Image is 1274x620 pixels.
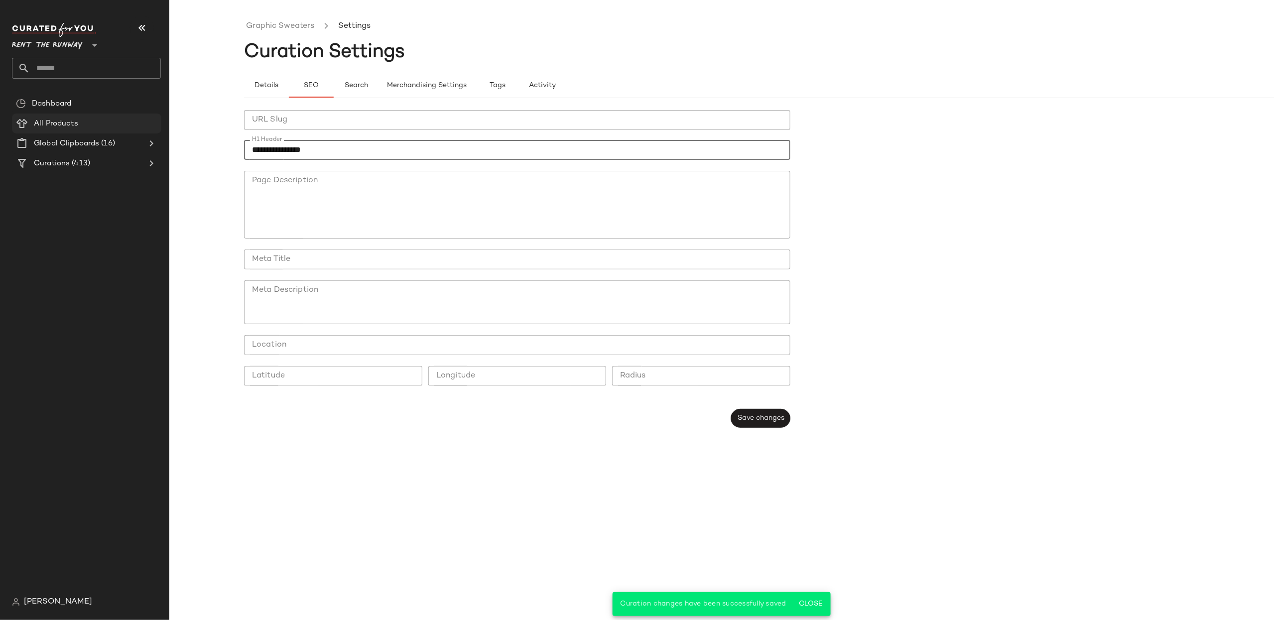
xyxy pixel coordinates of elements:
a: Graphic Sweaters [246,20,314,33]
span: SEO [303,82,319,90]
span: Dashboard [32,98,71,110]
span: Tags [489,82,506,90]
span: Curation Settings [244,42,405,62]
li: Settings [336,20,373,33]
button: Save changes [731,409,790,428]
span: (413) [70,158,90,169]
span: Close [798,600,823,608]
span: Merchandising Settings [386,82,467,90]
span: Curations [34,158,70,169]
span: Global Clipboards [34,138,99,149]
span: Details [254,82,278,90]
img: svg%3e [12,598,20,606]
span: Save changes [737,414,784,422]
img: cfy_white_logo.C9jOOHJF.svg [12,23,97,37]
button: Close [794,595,827,613]
span: Curation changes have been successfully saved [621,600,786,608]
img: svg%3e [16,99,26,109]
span: Search [344,82,368,90]
span: [PERSON_NAME] [24,596,92,608]
span: Activity [528,82,556,90]
span: (16) [99,138,115,149]
span: Rent the Runway [12,34,83,52]
span: All Products [34,118,78,129]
